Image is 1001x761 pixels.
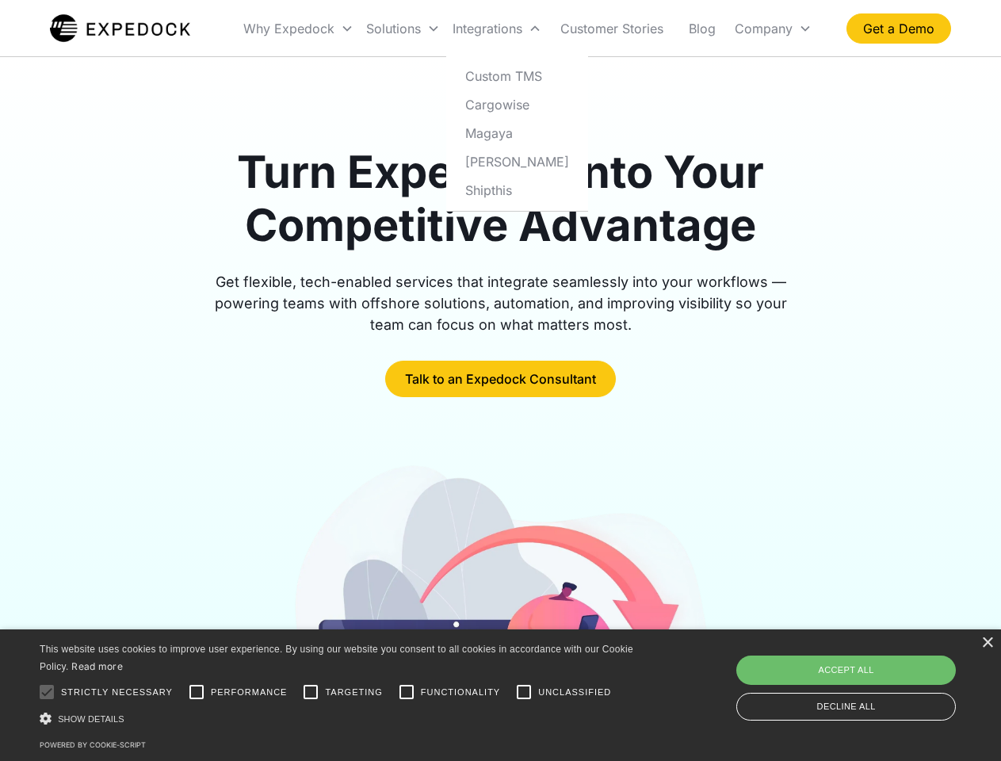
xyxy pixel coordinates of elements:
[71,660,123,672] a: Read more
[453,119,582,147] a: Magaya
[548,2,676,55] a: Customer Stories
[453,62,582,90] a: Custom TMS
[197,271,805,335] div: Get flexible, tech-enabled services that integrate seamlessly into your workflows — powering team...
[737,590,1001,761] iframe: Chat Widget
[197,146,805,252] h1: Turn Expedock Into Your Competitive Advantage
[446,55,588,212] nav: Integrations
[40,644,633,673] span: This website uses cookies to improve user experience. By using our website you consent to all coo...
[453,90,582,119] a: Cargowise
[446,2,548,55] div: Integrations
[735,21,793,36] div: Company
[538,686,611,699] span: Unclassified
[325,686,382,699] span: Targeting
[243,21,334,36] div: Why Expedock
[360,2,446,55] div: Solutions
[237,2,360,55] div: Why Expedock
[453,21,522,36] div: Integrations
[50,13,190,44] a: home
[728,2,818,55] div: Company
[846,13,951,44] a: Get a Demo
[40,740,146,749] a: Powered by cookie-script
[676,2,728,55] a: Blog
[50,13,190,44] img: Expedock Logo
[453,176,582,205] a: Shipthis
[58,714,124,724] span: Show details
[40,710,639,727] div: Show details
[453,147,582,176] a: [PERSON_NAME]
[211,686,288,699] span: Performance
[421,686,500,699] span: Functionality
[61,686,173,699] span: Strictly necessary
[366,21,421,36] div: Solutions
[385,361,616,397] a: Talk to an Expedock Consultant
